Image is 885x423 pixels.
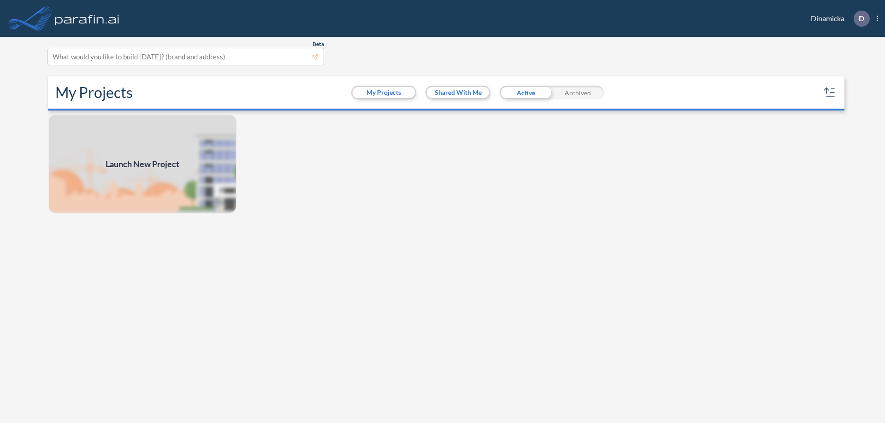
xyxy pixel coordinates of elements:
[353,87,415,98] button: My Projects
[313,41,324,48] span: Beta
[53,9,121,28] img: logo
[48,114,237,214] img: add
[427,87,489,98] button: Shared With Me
[500,86,552,99] div: Active
[48,114,237,214] a: Launch New Project
[859,14,864,23] p: D
[797,11,878,27] div: Dinamicka
[822,85,837,100] button: sort
[106,158,179,170] span: Launch New Project
[552,86,604,99] div: Archived
[55,84,133,101] h2: My Projects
